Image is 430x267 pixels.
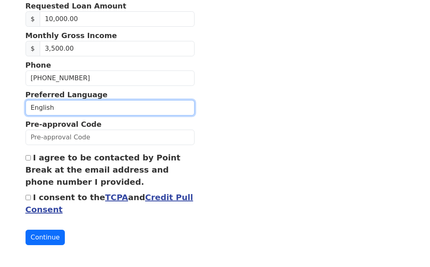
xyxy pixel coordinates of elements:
[26,30,195,41] p: Monthly Gross Income
[26,11,40,27] span: $
[26,70,195,86] input: Phone
[26,153,181,187] label: I agree to be contacted by Point Break at the email address and phone number I provided.
[105,192,128,202] a: TCPA
[26,61,51,69] strong: Phone
[26,192,193,214] label: I consent to the and
[40,41,195,56] input: Monthly Gross Income
[26,2,126,10] strong: Requested Loan Amount
[26,41,40,56] span: $
[40,11,195,27] input: Requested Loan Amount
[26,120,102,128] strong: Pre-approval Code
[26,230,65,245] button: Continue
[26,130,195,145] input: Pre-approval Code
[26,90,108,99] strong: Preferred Language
